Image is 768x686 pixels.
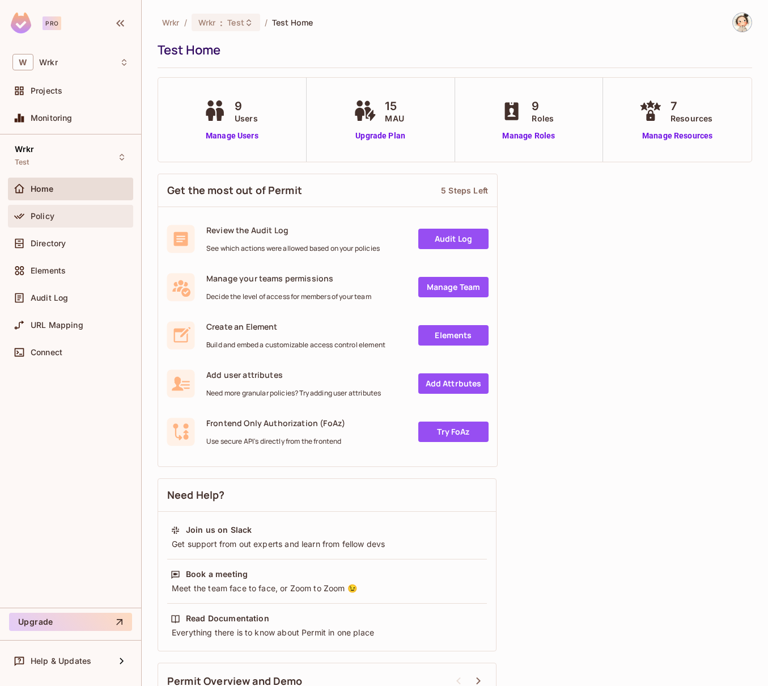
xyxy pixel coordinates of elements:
img: SReyMgAAAABJRU5ErkJggg== [11,12,31,33]
span: Use secure API's directly from the frontend [206,437,345,446]
span: 7 [671,98,712,115]
a: Try FoAz [418,422,489,442]
button: Upgrade [9,613,132,631]
span: Resources [671,112,712,124]
a: Manage Team [418,277,489,297]
span: Help & Updates [31,656,91,666]
span: : [219,18,223,27]
span: Decide the level of access for members of your team [206,292,371,301]
span: Connect [31,348,62,357]
span: Create an Element [206,321,385,332]
span: Test Home [272,17,313,28]
span: Monitoring [31,113,73,123]
span: Policy [31,212,54,221]
span: 15 [385,98,404,115]
div: Join us on Slack [186,524,252,536]
span: Workspace: Wrkr [39,58,58,67]
a: Upgrade Plan [351,130,409,142]
span: Wrkr [15,145,35,154]
span: Users [235,112,258,124]
span: Add user attributes [206,369,381,380]
span: Need Help? [167,488,225,502]
span: Projects [31,86,62,95]
a: Manage Users [201,130,264,142]
span: Elements [31,266,66,275]
span: 9 [532,98,554,115]
span: Need more granular policies? Try adding user attributes [206,389,381,398]
span: Get the most out of Permit [167,183,302,197]
span: Audit Log [31,293,68,302]
span: Home [31,184,54,193]
span: Test [227,17,244,28]
a: Add Attrbutes [418,373,489,394]
div: Pro [43,16,61,30]
a: Manage Resources [637,130,718,142]
span: Build and embed a customizable access control element [206,340,385,350]
span: URL Mapping [31,321,83,330]
a: Elements [418,325,489,346]
span: Frontend Only Authorization (FoAz) [206,418,345,428]
a: Audit Log [418,229,489,249]
span: Manage your teams permissions [206,273,371,284]
img: Chandima Wickramasinghe [733,13,752,32]
div: 5 Steps Left [441,185,488,196]
span: Review the Audit Log [206,225,380,235]
div: Meet the team face to face, or Zoom to Zoom 😉 [171,583,483,594]
span: W [12,54,33,70]
span: See which actions were allowed based on your policies [206,244,380,253]
div: Read Documentation [186,613,269,624]
li: / [184,17,187,28]
div: Everything there is to know about Permit in one place [171,627,483,638]
span: 9 [235,98,258,115]
span: Wrkr [198,17,216,28]
span: Directory [31,239,66,248]
span: Roles [532,112,554,124]
li: / [265,17,268,28]
div: Test Home [158,41,746,58]
span: Test [15,158,29,167]
div: Book a meeting [186,569,248,580]
a: Manage Roles [498,130,559,142]
div: Get support from out experts and learn from fellow devs [171,538,483,550]
span: the active workspace [162,17,180,28]
span: MAU [385,112,404,124]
